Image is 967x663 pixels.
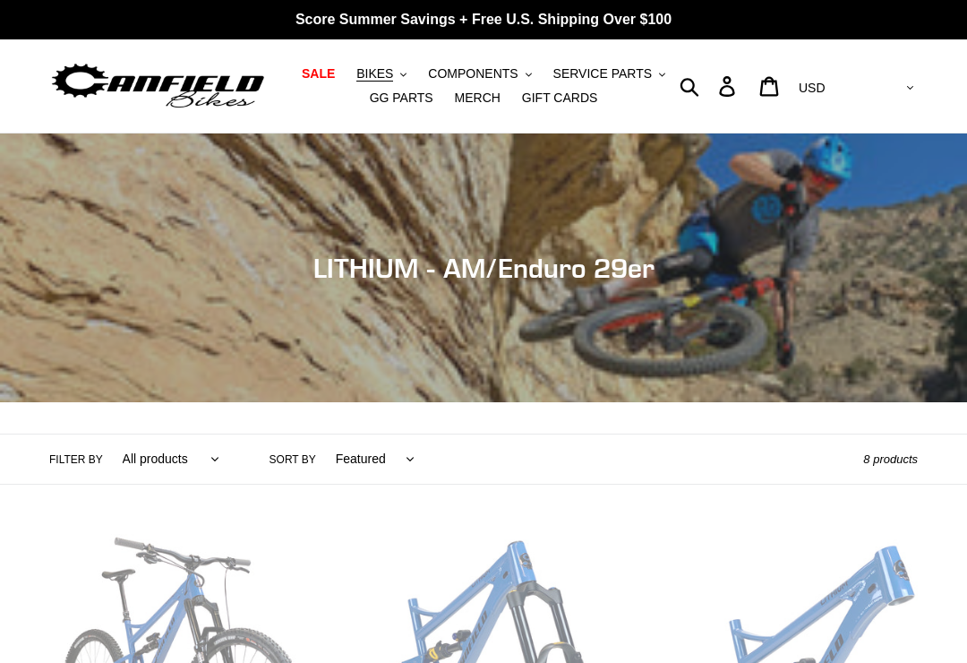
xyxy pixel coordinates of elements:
button: SERVICE PARTS [544,62,674,86]
span: SERVICE PARTS [553,66,652,82]
a: GG PARTS [361,86,442,110]
span: SALE [302,66,335,82]
a: MERCH [446,86,509,110]
button: COMPONENTS [419,62,540,86]
a: SALE [293,62,344,86]
label: Sort by [270,452,316,468]
img: Canfield Bikes [49,59,267,114]
span: COMPONENTS [428,66,518,82]
span: GG PARTS [370,90,433,106]
span: BIKES [356,66,393,82]
label: Filter by [49,452,103,468]
button: BIKES [347,62,415,86]
a: GIFT CARDS [513,86,607,110]
span: LITHIUM - AM/Enduro 29er [313,252,655,284]
span: MERCH [455,90,501,106]
span: 8 products [863,452,918,466]
span: GIFT CARDS [522,90,598,106]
